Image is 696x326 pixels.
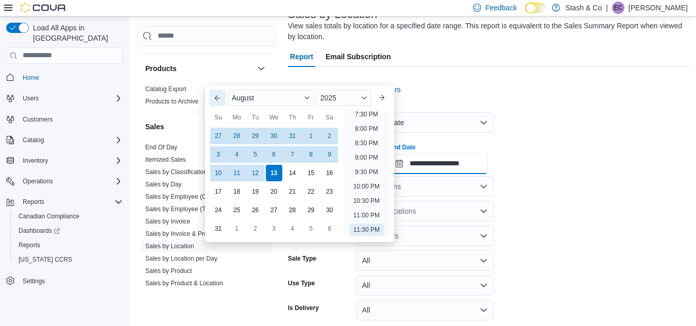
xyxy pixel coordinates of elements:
[2,70,127,85] button: Home
[266,165,282,181] div: day-13
[247,183,264,200] div: day-19
[19,212,79,220] span: Canadian Compliance
[303,146,319,163] div: day-8
[480,182,488,191] button: Open list of options
[145,98,198,105] a: Products to Archive
[6,66,123,315] nav: Complex example
[10,224,127,238] a: Dashboards
[330,79,405,100] button: Hide Parameters
[247,109,264,126] div: Tu
[14,253,76,266] a: [US_STATE] CCRS
[23,198,44,206] span: Reports
[284,183,301,200] div: day-21
[288,21,686,42] div: View sales totals by location for a specified date range. This report is equivalent to the Sales ...
[14,225,123,237] span: Dashboards
[145,193,226,201] span: Sales by Employee (Created)
[210,128,227,144] div: day-27
[19,241,40,249] span: Reports
[290,46,313,67] span: Report
[349,180,384,193] li: 10:00 PM
[229,109,245,126] div: Mo
[29,23,123,43] span: Load All Apps in [GEOGRAPHIC_DATA]
[480,232,488,240] button: Open list of options
[2,133,127,147] button: Catalog
[629,2,688,14] p: [PERSON_NAME]
[374,90,390,106] button: Next month
[14,239,44,251] a: Reports
[229,202,245,218] div: day-25
[23,136,44,144] span: Catalog
[10,209,127,224] button: Canadian Compliance
[23,115,53,124] span: Customers
[23,177,53,185] span: Operations
[284,128,301,144] div: day-31
[349,224,384,236] li: 11:30 PM
[145,143,177,151] span: End Of Day
[137,141,276,318] div: Sales
[145,255,217,262] a: Sales by Location per Day
[229,220,245,237] div: day-1
[210,109,227,126] div: Su
[145,254,217,263] span: Sales by Location per Day
[321,220,338,237] div: day-6
[349,209,384,221] li: 11:00 PM
[255,62,267,75] button: Products
[2,112,127,127] button: Customers
[145,63,177,74] h3: Products
[19,134,123,146] span: Catalog
[23,277,45,285] span: Settings
[210,183,227,200] div: day-17
[229,146,245,163] div: day-4
[21,3,67,13] img: Cova
[321,109,338,126] div: Sa
[145,85,186,93] a: Catalog Export
[232,94,254,102] span: August
[19,155,52,167] button: Inventory
[137,83,276,112] div: Products
[145,180,182,188] span: Sales by Day
[14,210,123,222] span: Canadian Compliance
[145,243,194,250] a: Sales by Location
[19,72,43,84] a: Home
[284,109,301,126] div: Th
[356,300,494,320] button: All
[14,210,83,222] a: Canadian Compliance
[321,202,338,218] div: day-30
[266,202,282,218] div: day-27
[210,220,227,237] div: day-31
[356,112,494,133] button: Custom Date
[351,137,382,149] li: 8:30 PM
[303,128,319,144] div: day-1
[19,71,123,84] span: Home
[145,156,186,164] span: Itemized Sales
[284,202,301,218] div: day-28
[19,175,57,187] button: Operations
[145,267,192,275] span: Sales by Product
[145,230,219,238] span: Sales by Invoice & Product
[19,92,43,105] button: Users
[145,205,230,213] a: Sales by Employee (Tendered)
[326,46,391,67] span: Email Subscription
[347,84,401,95] span: Hide Parameters
[14,225,64,237] a: Dashboards
[288,304,319,312] label: Is Delivery
[266,109,282,126] div: We
[145,267,192,274] a: Sales by Product
[2,174,127,188] button: Operations
[525,3,547,13] input: Dark Mode
[19,196,48,208] button: Reports
[19,134,48,146] button: Catalog
[145,218,190,225] a: Sales by Invoice
[356,250,494,271] button: All
[606,2,608,14] p: |
[145,97,198,106] span: Products to Archive
[209,90,226,106] button: Previous Month
[2,273,127,288] button: Settings
[145,217,190,226] span: Sales by Invoice
[288,83,322,96] h3: Report
[145,168,207,176] span: Sales by Classification
[288,279,315,287] label: Use Type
